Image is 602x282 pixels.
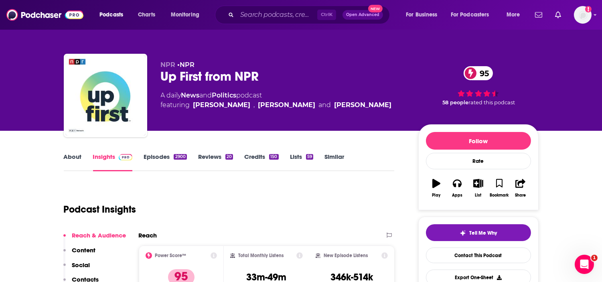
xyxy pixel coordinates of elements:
span: Charts [138,9,155,20]
a: Leila Fadel [193,100,251,110]
a: Contact This Podcast [426,248,531,263]
div: A daily podcast [161,91,392,110]
div: Rate [426,153,531,169]
input: Search podcasts, credits, & more... [237,8,317,21]
img: User Profile [574,6,592,24]
div: 2900 [174,154,186,160]
span: For Podcasters [451,9,489,20]
div: List [475,193,482,198]
button: Social [63,261,90,276]
h2: Power Score™ [155,253,186,258]
a: Reviews20 [198,153,233,171]
a: Credits150 [244,153,278,171]
a: A. Martínez [258,100,316,110]
button: Bookmark [489,174,510,203]
p: Reach & Audience [72,231,126,239]
span: Monitoring [171,9,199,20]
span: 58 people [443,99,469,105]
span: 95 [472,66,493,80]
button: Play [426,174,447,203]
img: Podchaser Pro [119,154,133,160]
a: Show notifications dropdown [552,8,564,22]
div: 95 58 peoplerated this podcast [418,61,539,111]
span: Open Advanced [346,13,379,17]
span: Ctrl K [317,10,336,20]
a: NPR [180,61,195,69]
button: Reach & Audience [63,231,126,246]
span: Podcasts [99,9,123,20]
span: featuring [161,100,392,110]
img: Podchaser - Follow, Share and Rate Podcasts [6,7,83,22]
h2: Reach [139,231,157,239]
a: Politics [212,91,237,99]
a: Charts [133,8,160,21]
div: Play [432,193,440,198]
button: Share [510,174,531,203]
div: Share [515,193,526,198]
svg: Add a profile image [585,6,592,12]
span: Logged in as ABolliger [574,6,592,24]
span: rated this podcast [469,99,515,105]
span: New [368,5,383,12]
button: open menu [165,8,210,21]
div: 59 [306,154,313,160]
a: About [64,153,82,171]
img: tell me why sparkle [460,230,466,236]
span: For Business [406,9,438,20]
iframe: Intercom live chat [575,255,594,274]
button: Show profile menu [574,6,592,24]
img: Up First from NPR [65,55,146,136]
button: Apps [447,174,468,203]
a: Lists59 [290,153,313,171]
span: , [254,100,255,110]
div: 20 [225,154,233,160]
div: Bookmark [490,193,509,198]
span: More [507,9,520,20]
a: Michel Martin [334,100,392,110]
button: Content [63,246,96,261]
a: Show notifications dropdown [532,8,545,22]
button: List [468,174,488,203]
span: Tell Me Why [469,230,497,236]
h2: Total Monthly Listens [238,253,284,258]
div: Search podcasts, credits, & more... [223,6,397,24]
button: tell me why sparkleTell Me Why [426,224,531,241]
p: Social [72,261,90,269]
button: open menu [501,8,530,21]
button: Open AdvancedNew [343,10,383,20]
span: and [319,100,331,110]
span: NPR [161,61,176,69]
a: InsightsPodchaser Pro [93,153,133,171]
span: 1 [591,255,598,261]
h2: New Episode Listens [324,253,368,258]
button: open menu [94,8,134,21]
p: Content [72,246,96,254]
span: and [200,91,212,99]
a: Episodes2900 [144,153,186,171]
a: 95 [464,66,493,80]
div: 150 [269,154,278,160]
button: Follow [426,132,531,150]
a: News [181,91,200,99]
a: Similar [324,153,344,171]
button: open menu [400,8,448,21]
div: Apps [452,193,462,198]
span: • [178,61,195,69]
button: open menu [446,8,501,21]
h1: Podcast Insights [64,203,136,215]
